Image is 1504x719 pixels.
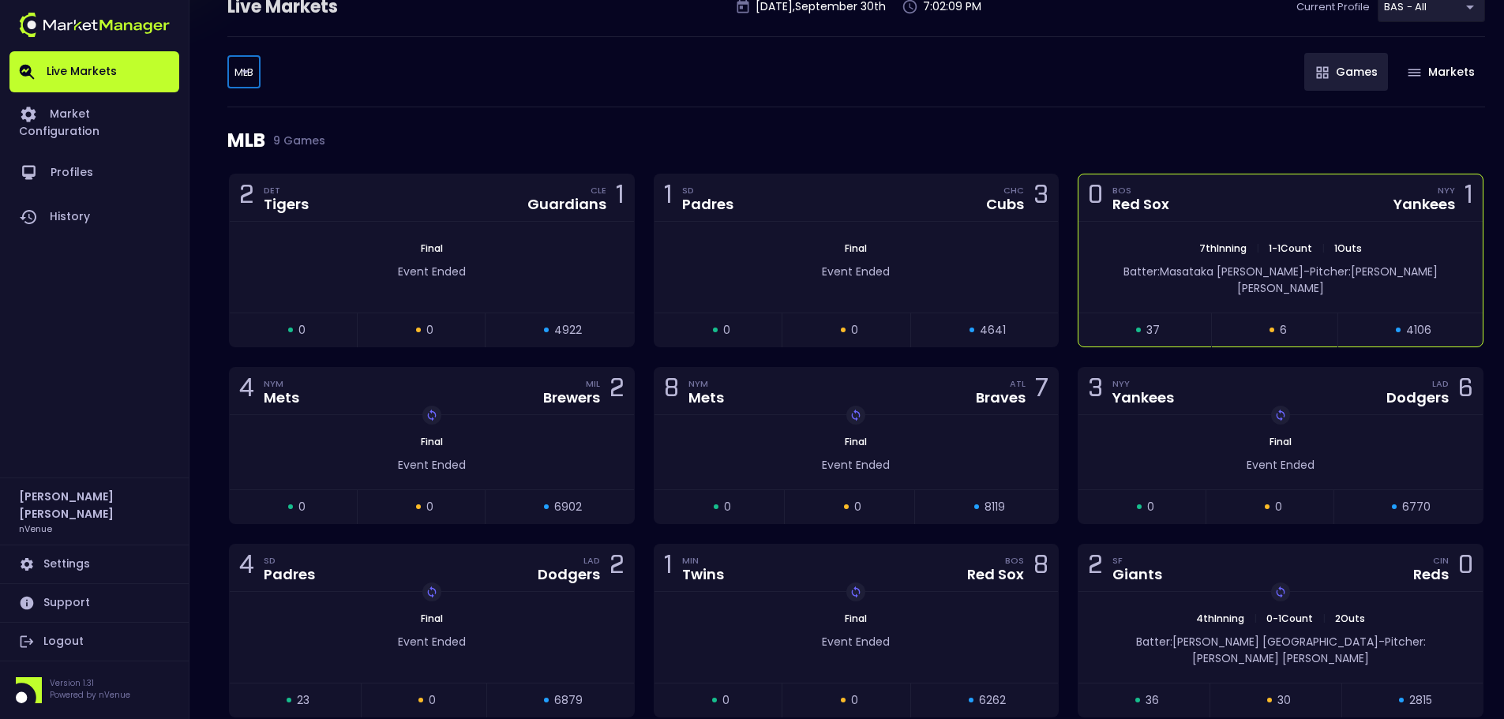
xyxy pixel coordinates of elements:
[1147,499,1154,515] span: 0
[688,391,724,405] div: Mets
[583,554,600,567] div: LAD
[1274,586,1287,598] img: replayImg
[854,499,861,515] span: 0
[1146,692,1159,709] span: 36
[1386,391,1449,405] div: Dodgers
[19,13,170,37] img: logo
[1033,183,1048,212] div: 3
[682,184,733,197] div: SD
[264,391,299,405] div: Mets
[1005,554,1024,567] div: BOS
[1458,553,1473,582] div: 0
[554,322,582,339] span: 4922
[1112,554,1162,567] div: SF
[1274,409,1287,421] img: replayImg
[1195,242,1251,255] span: 7th Inning
[1413,567,1449,582] div: Reds
[426,586,438,598] img: replayImg
[850,409,862,421] img: replayImg
[1316,66,1329,79] img: gameIcon
[527,197,606,212] div: Guardians
[1112,567,1162,582] div: Giants
[1277,692,1291,709] span: 30
[426,499,433,515] span: 0
[722,692,729,709] span: 0
[1123,264,1303,279] span: Batter: Masataka [PERSON_NAME]
[1112,184,1169,197] div: BOS
[9,195,179,239] a: History
[9,151,179,195] a: Profiles
[664,376,679,406] div: 8
[1088,376,1103,406] div: 3
[1237,264,1438,296] span: Pitcher: [PERSON_NAME] [PERSON_NAME]
[1304,53,1388,91] button: Games
[239,553,254,582] div: 4
[9,545,179,583] a: Settings
[416,242,448,255] span: Final
[985,499,1005,515] span: 8119
[1409,692,1432,709] span: 2815
[1088,553,1103,582] div: 2
[1402,499,1431,515] span: 6770
[9,51,179,92] a: Live Markets
[682,554,724,567] div: MIN
[851,322,858,339] span: 0
[19,522,52,534] h3: nVenue
[1318,612,1330,625] span: |
[264,554,315,567] div: SD
[609,376,624,406] div: 2
[850,586,862,598] img: replayImg
[1136,634,1378,650] span: Batter: [PERSON_NAME] [GEOGRAPHIC_DATA]
[1191,612,1249,625] span: 4th Inning
[976,391,1026,405] div: Braves
[1192,634,1426,666] span: Pitcher: [PERSON_NAME] [PERSON_NAME]
[586,377,600,390] div: MIL
[1035,376,1048,406] div: 7
[9,92,179,151] a: Market Configuration
[1275,499,1282,515] span: 0
[416,612,448,625] span: Final
[724,499,731,515] span: 0
[822,264,890,279] span: Event Ended
[50,677,130,689] p: Version 1.31
[554,692,583,709] span: 6879
[822,457,890,473] span: Event Ended
[1010,377,1026,390] div: ATL
[1396,53,1485,91] button: Markets
[1432,377,1449,390] div: LAD
[1249,612,1262,625] span: |
[398,634,466,650] span: Event Ended
[986,197,1024,212] div: Cubs
[664,183,673,212] div: 1
[265,134,325,147] span: 9 Games
[609,553,624,582] div: 2
[616,183,624,212] div: 1
[682,567,724,582] div: Twins
[538,567,600,582] div: Dodgers
[1330,242,1367,255] span: 1 Outs
[851,692,858,709] span: 0
[1393,197,1455,212] div: Yankees
[1408,69,1421,77] img: gameIcon
[416,435,448,448] span: Final
[980,322,1006,339] span: 4641
[1265,435,1296,448] span: Final
[50,689,130,701] p: Powered by nVenue
[426,322,433,339] span: 0
[264,197,309,212] div: Tigers
[682,197,733,212] div: Padres
[664,553,673,582] div: 1
[840,435,872,448] span: Final
[840,242,872,255] span: Final
[688,377,724,390] div: NYM
[1465,183,1473,212] div: 1
[1112,391,1174,405] div: Yankees
[822,634,890,650] span: Event Ended
[19,488,170,522] h2: [PERSON_NAME] [PERSON_NAME]
[979,692,1006,709] span: 6262
[1146,322,1160,339] span: 37
[429,692,436,709] span: 0
[264,184,309,197] div: DET
[9,584,179,622] a: Support
[298,322,306,339] span: 0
